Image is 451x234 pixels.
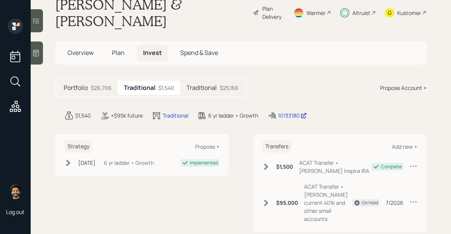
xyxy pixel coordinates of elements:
div: Plan Delivery [262,5,284,21]
h5: Traditional [124,84,155,91]
h6: $95,000 [276,200,298,206]
h6: $1,500 [276,164,293,170]
div: Propose + [195,143,219,150]
span: Invest [143,48,162,57]
div: Warmer [306,9,326,17]
div: Log out [6,208,25,216]
span: Overview [67,48,94,57]
div: Traditional [163,111,188,119]
span: Plan [112,48,125,57]
div: 6 yr ladder • Growth [104,159,154,167]
div: Implemented [190,159,218,166]
div: Complete [381,163,402,170]
div: ACAT Transfer • [PERSON_NAME] Inspira IRA [299,159,372,175]
div: $1,540 [75,111,91,119]
div: $26,706 [91,84,112,92]
h5: Traditional [186,84,217,91]
div: 10133180 [278,111,307,119]
div: Kustomer [397,9,421,17]
div: Altruist [352,9,370,17]
h5: Portfolio [64,84,88,91]
div: Add new + [392,143,417,150]
div: ACAT Transfer • [PERSON_NAME] current 401k and other small accounts [304,183,352,223]
div: $1,540 [158,84,174,92]
span: Spend & Save [180,48,218,57]
h6: Transfers [262,140,291,153]
img: eric-schwartz-headshot.png [8,184,23,199]
div: +$95k future [111,111,143,119]
div: On Hold [362,199,378,206]
div: $25,166 [220,84,239,92]
h6: Strategy [64,140,92,153]
div: Propose Account + [380,84,426,92]
div: 6 yr ladder • Growth [208,111,258,119]
div: 7/2026 [386,199,403,207]
div: [DATE] [78,159,95,167]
